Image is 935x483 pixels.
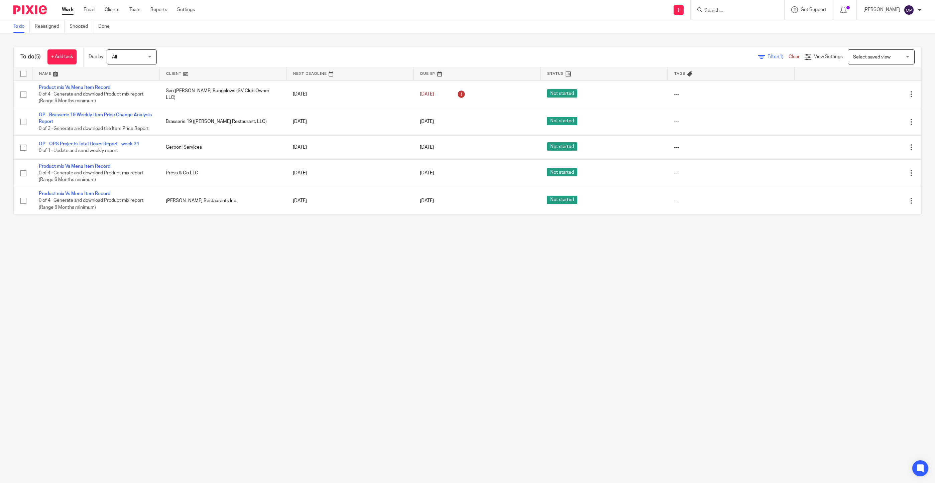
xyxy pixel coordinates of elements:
[39,198,143,210] span: 0 of 4 · Generate and download Product mix report (Range 6 Months minimum)
[814,54,843,59] span: View Settings
[159,80,286,108] td: San [PERSON_NAME] Bungalows (SV Club Owner LLC)
[39,164,110,169] a: Product mix Vs Menu Item Record
[674,91,788,98] div: ---
[547,168,577,176] span: Not started
[20,53,41,60] h1: To do
[674,170,788,176] div: ---
[286,108,413,135] td: [DATE]
[286,80,413,108] td: [DATE]
[547,117,577,125] span: Not started
[112,55,117,59] span: All
[34,54,41,59] span: (5)
[904,5,914,15] img: svg%3E
[420,145,434,150] span: [DATE]
[674,118,788,125] div: ---
[39,85,110,90] a: Product mix Vs Menu Item Record
[420,198,434,203] span: [DATE]
[420,120,434,124] span: [DATE]
[62,6,74,13] a: Work
[547,142,577,151] span: Not started
[70,20,93,33] a: Snoozed
[177,6,195,13] a: Settings
[159,136,286,159] td: Cerboni Services
[84,6,95,13] a: Email
[129,6,140,13] a: Team
[159,159,286,187] td: Press & Co LLC
[674,197,788,204] div: ---
[39,191,110,196] a: Product mix Vs Menu Item Record
[286,159,413,187] td: [DATE]
[286,136,413,159] td: [DATE]
[13,5,47,14] img: Pixie
[863,6,900,13] p: [PERSON_NAME]
[39,142,139,146] a: OP - OPS Projects Total Hours Report - week 34
[39,171,143,182] span: 0 of 4 · Generate and download Product mix report (Range 6 Months minimum)
[105,6,119,13] a: Clients
[39,113,152,124] a: OP - Brasserie 19 Weekly Item Price Change Analysis Report
[768,54,789,59] span: Filter
[159,187,286,214] td: [PERSON_NAME] Restaurants Inc.
[420,171,434,175] span: [DATE]
[789,54,800,59] a: Clear
[98,20,115,33] a: Done
[39,92,143,104] span: 0 of 4 · Generate and download Product mix report (Range 6 Months minimum)
[547,196,577,204] span: Not started
[420,92,434,97] span: [DATE]
[547,89,577,98] span: Not started
[159,108,286,135] td: Brasserie 19 ([PERSON_NAME] Restaurant, LLC)
[853,55,891,59] span: Select saved view
[674,144,788,151] div: ---
[89,53,103,60] p: Due by
[801,7,826,12] span: Get Support
[286,187,413,214] td: [DATE]
[13,20,30,33] a: To do
[39,126,149,131] span: 0 of 3 · Generate and download the Item Price Report
[150,6,167,13] a: Reports
[39,149,118,153] span: 0 of 1 · Update and send weekly report
[674,72,686,75] span: Tags
[35,20,65,33] a: Reassigned
[704,8,764,14] input: Search
[778,54,784,59] span: (1)
[47,49,77,64] a: + Add task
